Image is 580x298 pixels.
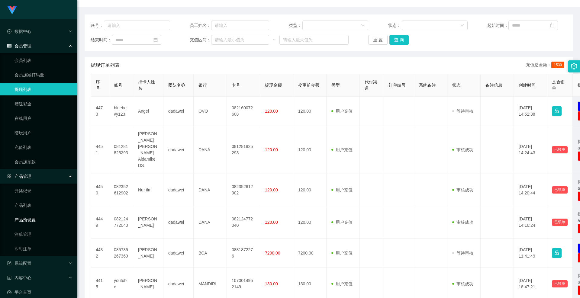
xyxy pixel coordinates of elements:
span: 订单编号 [389,83,406,88]
i: 图标: appstore-o [7,174,11,178]
span: 1530 [551,62,564,68]
a: 陪玩用户 [14,127,72,139]
td: 120.00 [293,206,327,239]
span: 变更前金额 [298,83,319,88]
i: 图标: table [7,44,11,48]
span: ~ [269,37,279,43]
span: 银行 [198,83,207,88]
input: 请输入最小值为 [211,35,269,45]
span: 团队名称 [168,83,185,88]
td: dadawei [163,206,194,239]
td: dadawei [163,126,194,174]
td: [PERSON_NAME] [133,239,163,268]
a: 注单管理 [14,228,72,240]
a: 开奖记录 [14,185,72,197]
button: 已锁单 [552,146,568,153]
span: 类型： [289,22,303,29]
span: 等待审核 [452,109,473,114]
td: [PERSON_NAME] [PERSON_NAME] Aldamike DS [133,126,163,174]
a: 产品列表 [14,199,72,211]
input: 请输入 [104,21,170,30]
span: 数据中心 [7,29,31,34]
button: 图标: lock [552,248,562,258]
span: 120.00 [265,220,278,225]
td: 4432 [91,239,109,268]
a: 即时注单 [14,243,72,255]
td: 081281825293 [109,126,133,174]
span: 120.00 [265,187,278,192]
td: 082124772040 [227,206,260,239]
span: 代付渠道 [365,79,377,91]
span: 类型 [331,83,340,88]
i: 图标: calendar [550,23,554,27]
a: 会员列表 [14,54,72,66]
td: 120.00 [293,126,327,174]
i: 图标: down [361,24,365,28]
td: 085735267369 [109,239,133,268]
td: 7200.00 [293,239,327,268]
span: 用户充值 [331,220,353,225]
i: 图标: calendar [153,38,158,42]
span: 系统配置 [7,261,31,266]
span: 用户充值 [331,109,353,114]
td: OVO [194,97,227,126]
td: [DATE] 14:52:38 [514,97,547,126]
i: 图标: check-circle-o [7,29,11,34]
span: 充值区间： [190,37,211,43]
button: 已锁单 [552,186,568,194]
span: 审核成功 [452,187,473,192]
td: Nur ilmi [133,174,163,206]
i: 图标: down [460,24,464,28]
span: 用户充值 [331,187,353,192]
a: 会员加扣款 [14,156,72,168]
span: 120.00 [265,109,278,114]
button: 已锁单 [552,280,568,287]
button: 查 询 [389,35,409,45]
td: dadawei [163,97,194,126]
input: 请输入 [211,21,269,30]
span: 内容中心 [7,275,31,280]
span: 系统备注 [419,83,436,88]
a: 在线用户 [14,112,72,124]
td: 081281825293 [227,126,260,174]
td: 120.00 [293,174,327,206]
td: [DATE] 14:20:44 [514,174,547,206]
span: 结束时间： [91,37,112,43]
i: 图标: setting [571,63,577,69]
button: 已锁单 [552,219,568,226]
td: [PERSON_NAME] [133,206,163,239]
span: 员工姓名： [190,22,211,29]
span: 起始时间： [487,22,508,29]
td: 4451 [91,126,109,174]
a: 充值列表 [14,141,72,153]
span: 会员管理 [7,43,31,48]
i: 图标: profile [7,276,11,280]
td: [DATE] 14:16:24 [514,206,547,239]
span: 账号： [91,22,104,29]
span: 审核成功 [452,220,473,225]
span: 审核成功 [452,281,473,286]
span: 持卡人姓名 [138,79,155,91]
td: 120.00 [293,97,327,126]
a: 产品预设置 [14,214,72,226]
span: 130.00 [265,281,278,286]
span: 是否锁单 [552,79,565,91]
td: 0881872276 [227,239,260,268]
td: bluebevy123 [109,97,133,126]
td: [DATE] 14:24:43 [514,126,547,174]
span: 产品管理 [7,174,31,179]
td: 082124772040 [109,206,133,239]
span: 用户充值 [331,251,353,255]
td: Angel [133,97,163,126]
td: BCA [194,239,227,268]
span: 提现金额 [265,83,282,88]
input: 请输入最大值为 [279,35,348,45]
span: 用户充值 [331,147,353,152]
span: 7200.00 [265,251,280,255]
td: dadawei [163,174,194,206]
span: 等待审核 [452,251,473,255]
td: dadawei [163,239,194,268]
span: 审核成功 [452,147,473,152]
td: [DATE] 11:41:49 [514,239,547,268]
span: 账号 [114,83,122,88]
